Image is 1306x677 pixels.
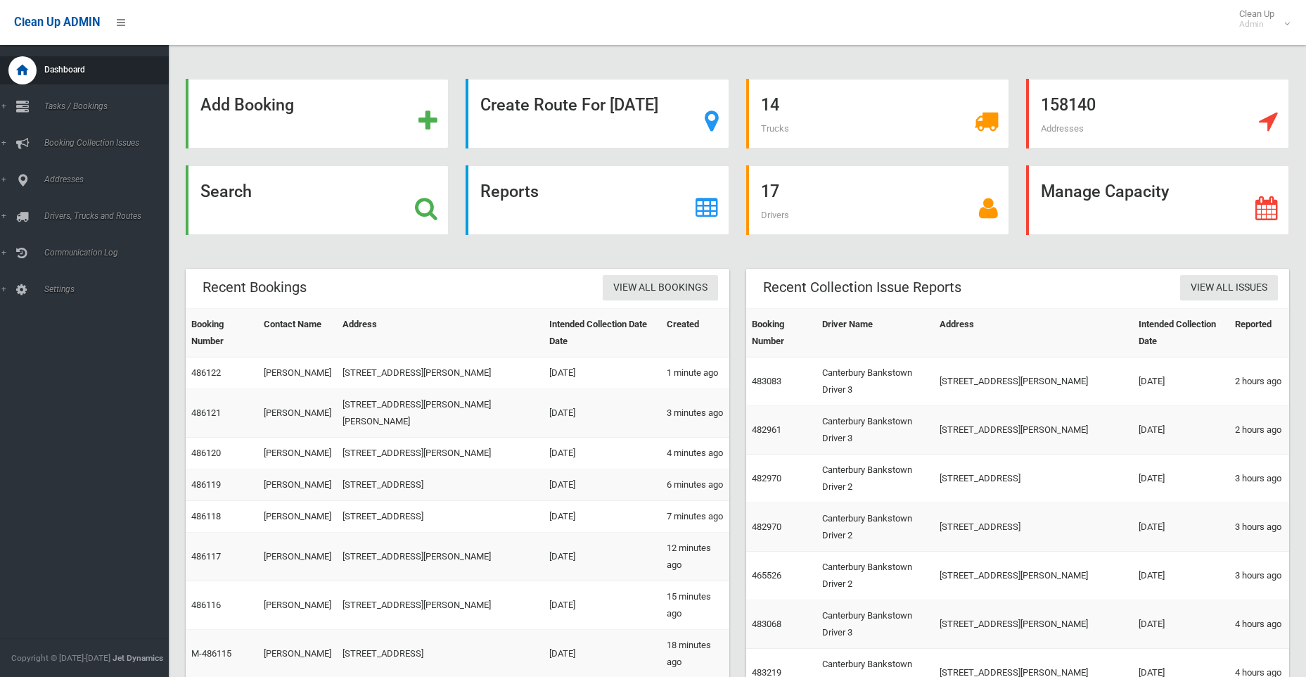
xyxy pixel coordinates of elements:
[544,389,661,438] td: [DATE]
[186,79,449,148] a: Add Booking
[191,551,221,562] a: 486117
[480,95,658,115] strong: Create Route For [DATE]
[258,309,337,358] th: Contact Name
[544,469,661,501] td: [DATE]
[1133,552,1230,600] td: [DATE]
[661,358,729,389] td: 1 minute ago
[1229,600,1289,649] td: 4 hours ago
[661,309,729,358] th: Created
[337,533,543,581] td: [STREET_ADDRESS][PERSON_NAME]
[186,165,449,235] a: Search
[544,533,661,581] td: [DATE]
[200,182,252,201] strong: Search
[191,448,221,458] a: 486120
[1133,358,1230,406] td: [DATE]
[761,95,779,115] strong: 14
[934,406,1133,455] td: [STREET_ADDRESS][PERSON_NAME]
[603,275,718,301] a: View All Bookings
[1026,79,1289,148] a: 158140 Addresses
[661,501,729,533] td: 7 minutes ago
[191,600,221,610] a: 486116
[337,501,543,533] td: [STREET_ADDRESS]
[337,389,543,438] td: [STREET_ADDRESS][PERSON_NAME][PERSON_NAME]
[337,358,543,389] td: [STREET_ADDRESS][PERSON_NAME]
[661,438,729,469] td: 4 minutes ago
[661,581,729,630] td: 15 minutes ago
[258,469,337,501] td: [PERSON_NAME]
[544,438,661,469] td: [DATE]
[817,552,934,600] td: Canterbury Bankstown Driver 2
[544,581,661,630] td: [DATE]
[191,511,221,521] a: 486118
[1133,406,1230,455] td: [DATE]
[817,406,934,455] td: Canterbury Bankstown Driver 3
[1229,309,1289,358] th: Reported
[1041,123,1084,134] span: Addresses
[761,210,789,220] span: Drivers
[817,309,934,358] th: Driver Name
[817,455,934,503] td: Canterbury Bankstown Driver 2
[40,101,179,111] span: Tasks / Bookings
[1239,19,1274,30] small: Admin
[746,79,1009,148] a: 14 Trucks
[480,182,539,201] strong: Reports
[40,211,179,221] span: Drivers, Trucks and Routes
[661,469,729,501] td: 6 minutes ago
[11,653,110,663] span: Copyright © [DATE]-[DATE]
[40,65,179,75] span: Dashboard
[258,533,337,581] td: [PERSON_NAME]
[752,521,781,532] a: 482970
[1041,182,1169,201] strong: Manage Capacity
[337,438,543,469] td: [STREET_ADDRESS][PERSON_NAME]
[40,175,179,184] span: Addresses
[1229,552,1289,600] td: 3 hours ago
[661,533,729,581] td: 12 minutes ago
[40,248,179,258] span: Communication Log
[746,165,1009,235] a: 17 Drivers
[752,619,781,629] a: 483068
[761,182,779,201] strong: 17
[466,165,729,235] a: Reports
[752,570,781,581] a: 465526
[258,438,337,469] td: [PERSON_NAME]
[40,284,179,294] span: Settings
[746,274,978,301] header: Recent Collection Issue Reports
[186,309,258,358] th: Booking Number
[191,648,231,659] a: M-486115
[337,581,543,630] td: [STREET_ADDRESS][PERSON_NAME]
[752,376,781,386] a: 483083
[934,309,1133,358] th: Address
[186,274,324,301] header: Recent Bookings
[1180,275,1278,301] a: View All Issues
[258,389,337,438] td: [PERSON_NAME]
[752,424,781,435] a: 482961
[191,407,221,418] a: 486121
[258,358,337,389] td: [PERSON_NAME]
[934,552,1133,600] td: [STREET_ADDRESS][PERSON_NAME]
[191,367,221,378] a: 486122
[113,653,163,663] strong: Jet Dynamics
[466,79,729,148] a: Create Route For [DATE]
[1133,309,1230,358] th: Intended Collection Date
[191,479,221,490] a: 486119
[817,503,934,552] td: Canterbury Bankstown Driver 2
[258,501,337,533] td: [PERSON_NAME]
[761,123,789,134] span: Trucks
[200,95,294,115] strong: Add Booking
[1229,406,1289,455] td: 2 hours ago
[337,309,543,358] th: Address
[817,600,934,649] td: Canterbury Bankstown Driver 3
[14,15,100,29] span: Clean Up ADMIN
[544,501,661,533] td: [DATE]
[934,455,1133,503] td: [STREET_ADDRESS]
[1229,503,1289,552] td: 3 hours ago
[1133,600,1230,649] td: [DATE]
[752,473,781,483] a: 482970
[1229,358,1289,406] td: 2 hours ago
[544,358,661,389] td: [DATE]
[1133,503,1230,552] td: [DATE]
[1133,455,1230,503] td: [DATE]
[934,503,1133,552] td: [STREET_ADDRESS]
[934,600,1133,649] td: [STREET_ADDRESS][PERSON_NAME]
[1232,8,1288,30] span: Clean Up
